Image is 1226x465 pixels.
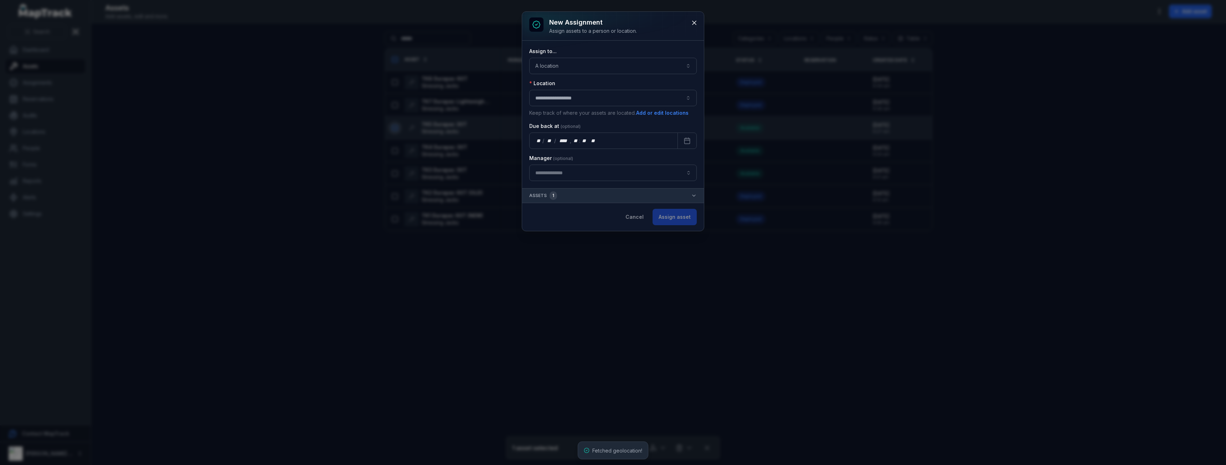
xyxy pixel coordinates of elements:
div: year, [557,137,570,144]
button: Assets1 [522,188,704,203]
label: Location [529,80,555,87]
button: Add or edit locations [636,109,689,117]
div: hour, [572,137,579,144]
label: Assign to... [529,48,557,55]
div: 1 [550,191,557,200]
h3: New assignment [549,17,637,27]
span: Fetched geolocation! [592,448,642,454]
div: , [570,137,572,144]
div: Assign assets to a person or location. [549,27,637,35]
input: assignment-add:cf[907ad3fd-eed4-49d8-ad84-d22efbadc5a5]-label [529,165,697,181]
div: day, [535,137,542,144]
div: / [554,137,557,144]
div: / [542,137,545,144]
label: Manager [529,155,573,162]
div: : [579,137,581,144]
div: minute, [581,137,588,144]
p: Keep track of where your assets are located. [529,109,697,117]
button: A location [529,58,697,74]
button: Calendar [678,133,697,149]
span: Assets [529,191,557,200]
div: month, [545,137,555,144]
label: Due back at [529,123,581,130]
div: am/pm, [589,137,597,144]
